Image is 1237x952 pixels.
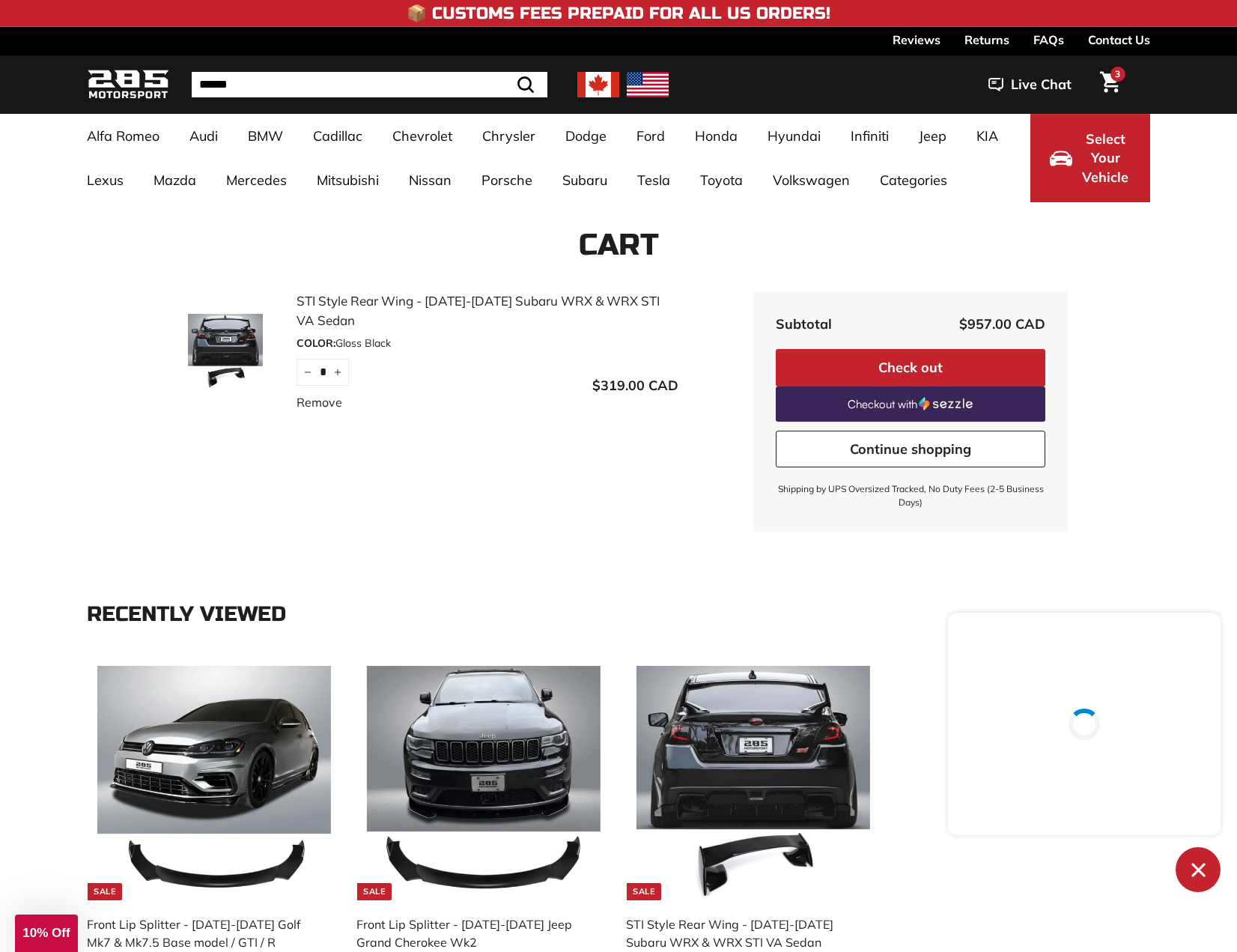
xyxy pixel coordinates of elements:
[297,336,678,351] div: Gloss Black
[15,915,78,952] div: 10% Off
[865,158,962,202] a: Categories
[919,397,973,410] img: Sezzle
[467,114,550,158] a: Chrysler
[87,915,326,951] div: Front Lip Splitter - [DATE]-[DATE] Golf Mk7 & Mk7.5 Base model / GTI / R
[836,114,904,158] a: Infiniti
[211,158,302,202] a: Mercedes
[1033,27,1064,52] a: FAQs
[776,386,1045,422] a: Checkout with
[466,158,547,202] a: Porsche
[943,613,1225,892] inbox-online-store-chat: Shopify online store chat
[1080,130,1131,187] span: Select Your Vehicle
[964,27,1009,52] a: Returns
[72,114,174,158] a: Alfa Romeo
[87,603,1150,626] div: Recently viewed
[627,883,661,900] div: Sale
[297,336,335,350] span: COLOR:
[961,114,1013,158] a: KIA
[22,926,70,940] span: 10% Off
[297,291,678,330] a: STI Style Rear Wing - [DATE]-[DATE] Subaru WRX & WRX STI VA Sedan
[297,359,319,386] button: Reduce item quantity by one
[169,314,282,389] img: STI Style Rear Wing - 2015-2021 Subaru WRX & WRX STI VA Sedan
[394,158,466,202] a: Nissan
[87,67,169,103] img: Logo_285_Motorsport_areodynamics_components
[680,114,753,158] a: Honda
[626,915,866,951] div: STI Style Rear Wing - [DATE]-[DATE] Subaru WRX & WRX STI VA Sedan
[88,883,122,900] div: Sale
[621,114,680,158] a: Ford
[72,158,139,202] a: Lexus
[758,158,865,202] a: Volkswagen
[1091,59,1129,110] a: Cart
[753,114,836,158] a: Hyundai
[893,27,940,52] a: Reviews
[969,66,1091,103] button: Live Chat
[592,377,678,394] span: $319.00 CAD
[547,158,622,202] a: Subaru
[622,158,685,202] a: Tesla
[407,4,830,22] h4: 📦 Customs Fees Prepaid for All US Orders!
[174,114,233,158] a: Audi
[1088,27,1150,52] a: Contact Us
[1030,114,1150,202] button: Select Your Vehicle
[233,114,298,158] a: BMW
[776,482,1045,509] small: Shipping by UPS Oversized Tracked, No Duty Fees (2-5 Business Days)
[959,315,1045,333] span: $957.00 CAD
[685,158,758,202] a: Toyota
[297,393,342,411] a: Remove
[377,114,467,158] a: Chevrolet
[550,114,621,158] a: Dodge
[776,314,832,334] div: Subtotal
[1115,68,1120,79] span: 3
[357,883,392,900] div: Sale
[302,158,394,202] a: Mitsubishi
[87,228,1150,261] h1: Cart
[326,359,349,386] button: Increase item quantity by one
[139,158,211,202] a: Mazda
[904,114,961,158] a: Jeep
[776,431,1045,468] a: Continue shopping
[1011,75,1072,94] span: Live Chat
[192,72,547,97] input: Search
[776,349,1045,386] button: Check out
[298,114,377,158] a: Cadillac
[356,915,596,951] div: Front Lip Splitter - [DATE]-[DATE] Jeep Grand Cherokee Wk2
